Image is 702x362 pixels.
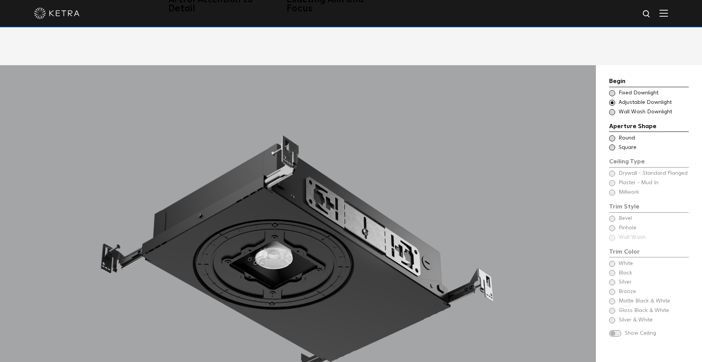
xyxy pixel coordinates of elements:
span: Adjustable Downlight [619,99,688,107]
img: ketra-logo-2019-white [34,8,80,19]
span: Square [619,144,688,152]
span: Show Ceiling [625,330,689,337]
img: search icon [642,9,652,19]
div: Aperture Shape [609,122,689,132]
div: Begin [609,77,689,87]
img: Hamburger%20Nav.svg [660,9,668,17]
span: Fixed Downlight [619,89,688,97]
span: Round [619,135,688,142]
span: Wall Wash Downlight [619,108,688,116]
